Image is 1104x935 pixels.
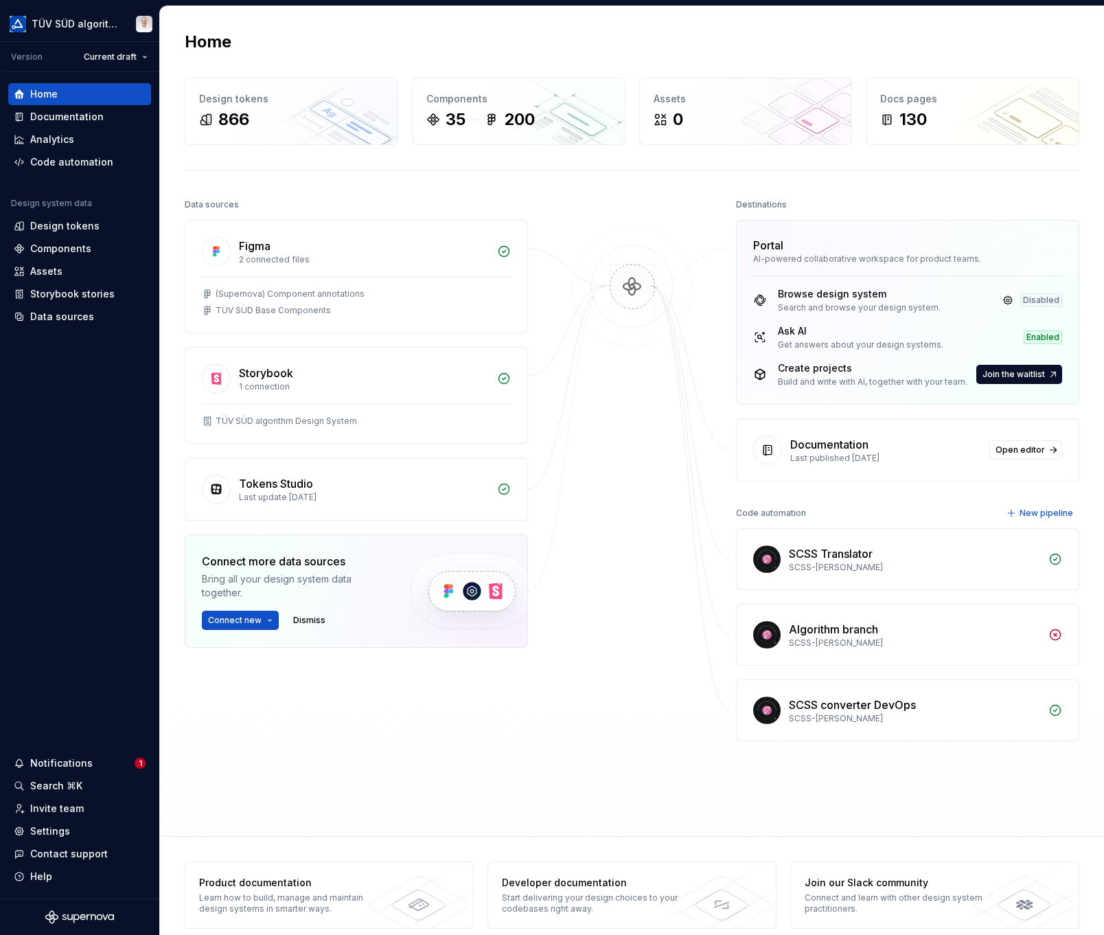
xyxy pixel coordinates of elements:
a: Documentation [8,106,151,128]
a: Data sources [8,306,151,328]
div: Contact support [30,847,108,861]
img: b580ff83-5aa9-44e3-bf1e-f2d94e587a2d.png [10,16,26,32]
div: Portal [753,237,783,254]
button: Contact support [8,843,151,865]
button: Current draft [78,47,154,67]
div: 0 [673,109,683,131]
div: Design tokens [30,219,100,233]
div: Get answers about your design systems. [778,339,943,350]
a: Design tokens [8,215,151,237]
button: Dismiss [287,611,332,630]
div: Product documentation [199,876,387,890]
div: Storybook stories [30,287,115,301]
div: Start delivering your design choices to your codebases right away. [502,892,690,914]
div: Design tokens [199,92,384,106]
div: TÜV SÜD algorithm Design System [216,416,357,427]
div: Build and write with AI, together with your team. [778,376,967,387]
a: Code automation [8,151,151,173]
a: Figma2 connected files(Supernova) Component annotationsTÜV SÜD Base Components [185,220,528,333]
span: Connect new [208,615,262,626]
div: Home [30,87,58,101]
button: Help [8,866,151,888]
div: 35 [446,109,465,131]
div: Developer documentation [502,876,690,890]
div: Tokens Studio [239,475,313,492]
div: Search ⌘K [30,779,82,793]
span: Open editor [996,444,1045,455]
div: Bring all your design system data together. [202,572,387,600]
button: Notifications1 [8,752,151,774]
div: Help [30,870,52,883]
div: Documentation [790,436,869,453]
span: Join the waitlist [982,369,1045,380]
div: Disabled [1020,293,1062,307]
div: Design system data [11,198,92,209]
div: Assets [30,264,62,278]
div: 2 connected files [239,254,489,265]
div: Enabled [1024,330,1062,344]
div: Docs pages [880,92,1065,106]
div: Code automation [30,155,113,169]
button: Search ⌘K [8,775,151,797]
div: TÜV SÜD Base Components [216,305,331,316]
a: Components35200 [412,78,625,145]
a: Invite team [8,798,151,820]
div: 1 connection [239,381,489,392]
div: Browse design system [778,287,941,301]
div: Data sources [185,195,239,214]
div: SCSS-[PERSON_NAME] [789,713,1040,724]
a: Developer documentationStart delivering your design choices to your codebases right away. [487,861,777,929]
div: Connect more data sources [202,553,387,570]
span: Dismiss [293,615,325,626]
a: Product documentationLearn how to build, manage and maintain design systems in smarter ways. [185,861,474,929]
div: SCSS Translator [789,545,873,562]
div: Join our Slack community [805,876,993,890]
div: Connect and learn with other design system practitioners. [805,892,993,914]
div: Documentation [30,110,104,124]
div: Components [30,242,91,256]
a: Assets0 [639,78,853,145]
div: TÜV SÜD algorithm [32,17,119,31]
button: New pipeline [1002,504,1079,523]
div: Code automation [736,504,806,523]
div: Learn how to build, manage and maintain design systems in smarter ways. [199,892,387,914]
div: AI-powered collaborative workspace for product teams. [753,254,1062,264]
span: 1 [135,758,146,769]
svg: Supernova Logo [45,910,114,924]
div: 866 [218,109,249,131]
a: Open editor [989,440,1062,460]
div: Last update [DATE] [239,492,489,503]
div: Data sources [30,310,94,324]
span: New pipeline [1020,508,1073,519]
div: Ask AI [778,324,943,338]
a: Assets [8,260,151,282]
div: Figma [239,238,271,254]
div: Analytics [30,133,74,146]
div: Create projects [778,361,967,375]
div: SCSS-[PERSON_NAME] [789,638,1040,649]
div: Assets [654,92,838,106]
a: Design tokens866 [185,78,398,145]
a: Analytics [8,128,151,150]
div: (Supernova) Component annotations [216,289,365,300]
img: Marco Schäfer [136,16,152,32]
a: Components [8,238,151,260]
a: Storybook1 connectionTÜV SÜD algorithm Design System [185,347,528,444]
button: Join the waitlist [976,365,1062,384]
div: Last published [DATE] [790,453,981,464]
div: 200 [504,109,535,131]
div: Components [426,92,611,106]
div: Search and browse your design system. [778,302,941,313]
a: Settings [8,820,151,842]
div: SCSS converter DevOps [789,697,916,713]
div: Storybook [239,365,293,381]
h2: Home [185,31,231,53]
a: Home [8,83,151,105]
div: SCSS-[PERSON_NAME] [789,562,1040,573]
div: 130 [899,109,927,131]
button: Connect new [202,611,279,630]
div: Version [11,52,43,63]
div: Algorithm branch [789,621,878,638]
